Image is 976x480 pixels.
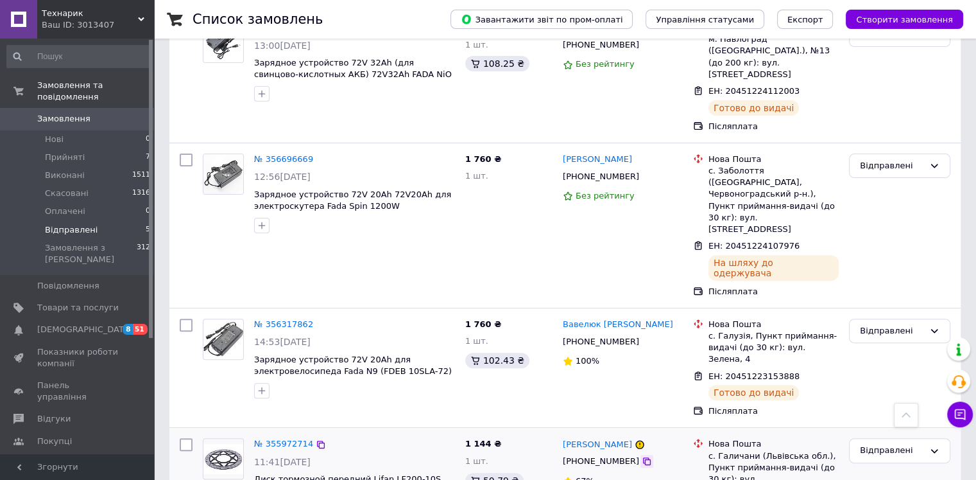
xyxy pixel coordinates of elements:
input: Пошук [6,45,151,68]
div: На шляху до одержувача [708,255,839,281]
a: Вавелюк [PERSON_NAME] [563,319,673,331]
div: с. Галузія, Пункт приймання-видачі (до 30 кг): вул. Зелена, 4 [708,330,839,366]
div: Відправлені [860,444,924,458]
img: Фото товару [203,23,243,62]
span: Замовлення та повідомлення [37,80,154,103]
span: 100% [576,356,599,366]
span: Без рейтингу [576,191,635,200]
button: Завантажити звіт по пром-оплаті [450,10,633,29]
span: 1 шт. [465,40,488,49]
span: Замовлення з [PERSON_NAME] [45,242,137,265]
span: ЕН: 20451224112003 [708,86,800,96]
a: Фото товару [203,438,244,479]
div: с. Заболоття ([GEOGRAPHIC_DATA], Червоноградський р-н.), Пункт приймання-видачі (до 30 кг): вул. ... [708,165,839,235]
div: 108.25 ₴ [465,56,529,71]
div: Готово до видачі [708,100,800,116]
div: м. Павлоград ([GEOGRAPHIC_DATA].), №13 (до 200 кг): вул. [STREET_ADDRESS] [708,33,839,80]
span: [PHONE_NUMBER] [563,172,639,181]
span: 1 шт. [465,456,488,466]
span: Відгуки [37,413,71,425]
span: Замовлення [37,113,90,125]
span: Нові [45,134,64,145]
span: Технарик [42,8,138,19]
span: 7 [146,152,150,163]
span: Прийняті [45,152,85,163]
span: Без рейтингу [576,59,635,69]
span: 1 шт. [465,171,488,181]
span: [PHONE_NUMBER] [563,456,639,466]
span: 1 760 ₴ [465,154,501,164]
span: 1511 [132,170,150,181]
span: Повідомлення [37,280,99,292]
span: 11:41[DATE] [254,457,311,467]
span: 14:53[DATE] [254,337,311,347]
span: [PHONE_NUMBER] [563,337,639,346]
a: № 356317862 [254,319,313,329]
span: ЕН: 20451224107976 [708,241,800,251]
img: Фото товару [203,444,243,474]
div: Відправлені [860,159,924,173]
h1: Список замовлень [193,12,323,27]
span: Відправлені [45,224,98,236]
div: Післяплата [708,121,839,132]
div: Ваш ID: 3013407 [42,19,154,31]
span: 12:56[DATE] [254,172,311,182]
div: Післяплата [708,405,839,417]
a: Фото товару [203,319,244,360]
span: Товари та послуги [37,302,119,314]
a: № 355972714 [254,439,313,449]
span: Оплачені [45,206,85,217]
div: Відправлені [860,324,924,338]
a: Зарядное устройство 72V 20Ah для электровелосипеда Fada N9 (FDEB 10SLA-72) 72V20Ah [254,355,452,388]
span: [PHONE_NUMBER] [563,40,639,49]
img: Фото товару [203,322,243,356]
button: Чат з покупцем [947,402,973,427]
span: Створити замовлення [856,15,953,24]
span: 0 [146,134,150,145]
button: Створити замовлення [846,10,963,29]
a: Зарядное устройство 72V 20Ah 72V20Ah для электроскутера Fada Spin 1200W [254,190,451,211]
span: Скасовані [45,188,89,199]
a: Створити замовлення [833,14,963,24]
span: 1 760 ₴ [465,319,501,329]
span: 312 [137,242,150,265]
button: Експорт [777,10,834,29]
a: Зарядное устройство 72V 32Ah (для свинцово-кислотных АКБ) 72V32Ah FADA NiO 2000W [254,58,452,91]
div: Післяплата [708,286,839,298]
div: Нова Пошта [708,438,839,450]
a: [PERSON_NAME] [563,439,632,451]
span: Виконані [45,170,85,181]
div: Нова Пошта [708,319,839,330]
span: Покупці [37,436,72,447]
span: Завантажити звіт по пром-оплаті [461,13,622,25]
span: 8 [123,324,133,335]
div: Нова Пошта [708,154,839,165]
span: 1 шт. [465,336,488,346]
span: 0 [146,206,150,217]
span: 13:00[DATE] [254,40,311,51]
img: Фото товару [203,154,243,194]
a: Фото товару [203,22,244,63]
a: № 356696669 [254,154,313,164]
span: 1316 [132,188,150,199]
span: Показники роботи компанії [37,346,119,369]
span: ЕН: 20451223153888 [708,371,800,381]
span: 5 [146,224,150,236]
span: [DEMOGRAPHIC_DATA] [37,324,132,335]
a: Фото товару [203,154,244,195]
button: Управління статусами [646,10,764,29]
span: 1 144 ₴ [465,439,501,449]
span: 51 [133,324,148,335]
span: Експорт [787,15,823,24]
a: [PERSON_NAME] [563,154,632,166]
span: Управління статусами [656,15,754,24]
span: Панель управління [37,380,119,403]
div: 102.43 ₴ [465,353,529,368]
div: Готово до видачі [708,385,800,400]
